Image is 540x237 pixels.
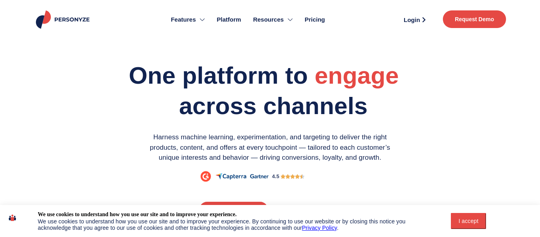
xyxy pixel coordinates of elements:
i:  [285,173,290,180]
span: Request Demo [455,16,494,22]
span: Resources [253,15,284,24]
div: 4.5/5 [281,173,305,180]
a: Login [395,14,435,26]
span: One platform to [129,62,308,89]
span: Features [171,15,196,24]
div: 4.5 [272,173,279,181]
i:  [295,173,300,180]
span: Login [404,17,420,23]
a: Privacy Policy [302,225,337,231]
i:  [300,173,305,180]
img: Personyze logo [34,10,93,29]
div: We use cookies to understand how you use our site and to improve your experience. [38,211,236,218]
a: Platform [211,4,247,35]
i:  [281,173,285,180]
span: across channels [179,92,368,119]
span: Platform [217,15,241,24]
button: I accept [451,213,486,229]
div: We use cookies to understand how you use our site and to improve your experience. By continuing t... [38,218,434,231]
a: Start Free Trial [199,202,267,217]
a: Pricing [299,4,331,35]
i:  [290,173,295,180]
img: icon [9,211,16,225]
p: Harness machine learning, experimentation, and targeting to deliver the right products, content, ... [140,132,400,163]
a: Resources [247,4,299,35]
span: Pricing [305,15,325,24]
div: I accept [456,218,481,224]
a: Features [165,4,211,35]
a: Request Demo [443,10,506,28]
